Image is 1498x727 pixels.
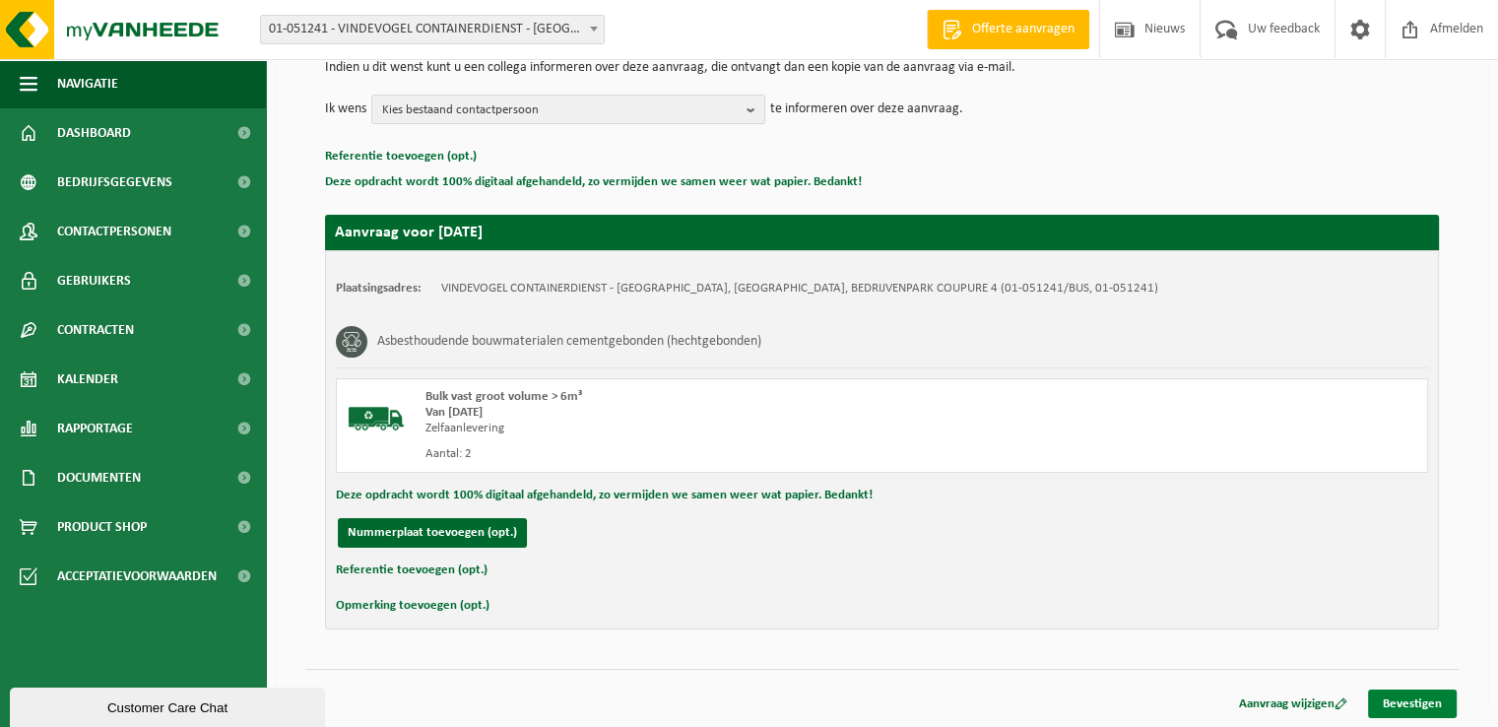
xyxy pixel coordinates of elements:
iframe: chat widget [10,684,329,727]
a: Bevestigen [1368,690,1457,718]
span: 01-051241 - VINDEVOGEL CONTAINERDIENST - OUDENAARDE - OUDENAARDE [261,16,604,43]
button: Deze opdracht wordt 100% digitaal afgehandeld, zo vermijden we samen weer wat papier. Bedankt! [336,483,873,508]
a: Aanvraag wijzigen [1224,690,1362,718]
span: Contactpersonen [57,207,171,256]
strong: Aanvraag voor [DATE] [335,225,483,240]
p: Ik wens [325,95,366,124]
span: Kies bestaand contactpersoon [382,96,739,125]
strong: Plaatsingsadres: [336,282,422,295]
span: Gebruikers [57,256,131,305]
span: Dashboard [57,108,131,158]
img: BL-SO-LV.png [347,389,406,448]
span: Acceptatievoorwaarden [57,552,217,601]
span: Contracten [57,305,134,355]
button: Deze opdracht wordt 100% digitaal afgehandeld, zo vermijden we samen weer wat papier. Bedankt! [325,169,862,195]
span: Bedrijfsgegevens [57,158,172,207]
div: Zelfaanlevering [425,421,961,436]
span: 01-051241 - VINDEVOGEL CONTAINERDIENST - OUDENAARDE - OUDENAARDE [260,15,605,44]
button: Nummerplaat toevoegen (opt.) [338,518,527,548]
p: te informeren over deze aanvraag. [770,95,963,124]
h3: Asbesthoudende bouwmaterialen cementgebonden (hechtgebonden) [377,326,761,358]
span: Product Shop [57,502,147,552]
a: Offerte aanvragen [927,10,1089,49]
span: Offerte aanvragen [967,20,1079,39]
div: Aantal: 2 [425,446,961,462]
span: Bulk vast groot volume > 6m³ [425,390,582,403]
button: Referentie toevoegen (opt.) [336,558,488,583]
td: VINDEVOGEL CONTAINERDIENST - [GEOGRAPHIC_DATA], [GEOGRAPHIC_DATA], BEDRIJVENPARK COUPURE 4 (01-05... [441,281,1158,297]
button: Referentie toevoegen (opt.) [325,144,477,169]
span: Rapportage [57,404,133,453]
strong: Van [DATE] [425,406,483,419]
button: Kies bestaand contactpersoon [371,95,765,124]
span: Kalender [57,355,118,404]
span: Navigatie [57,59,118,108]
button: Opmerking toevoegen (opt.) [336,593,489,619]
p: Indien u dit wenst kunt u een collega informeren over deze aanvraag, die ontvangt dan een kopie v... [325,61,1439,75]
span: Documenten [57,453,141,502]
